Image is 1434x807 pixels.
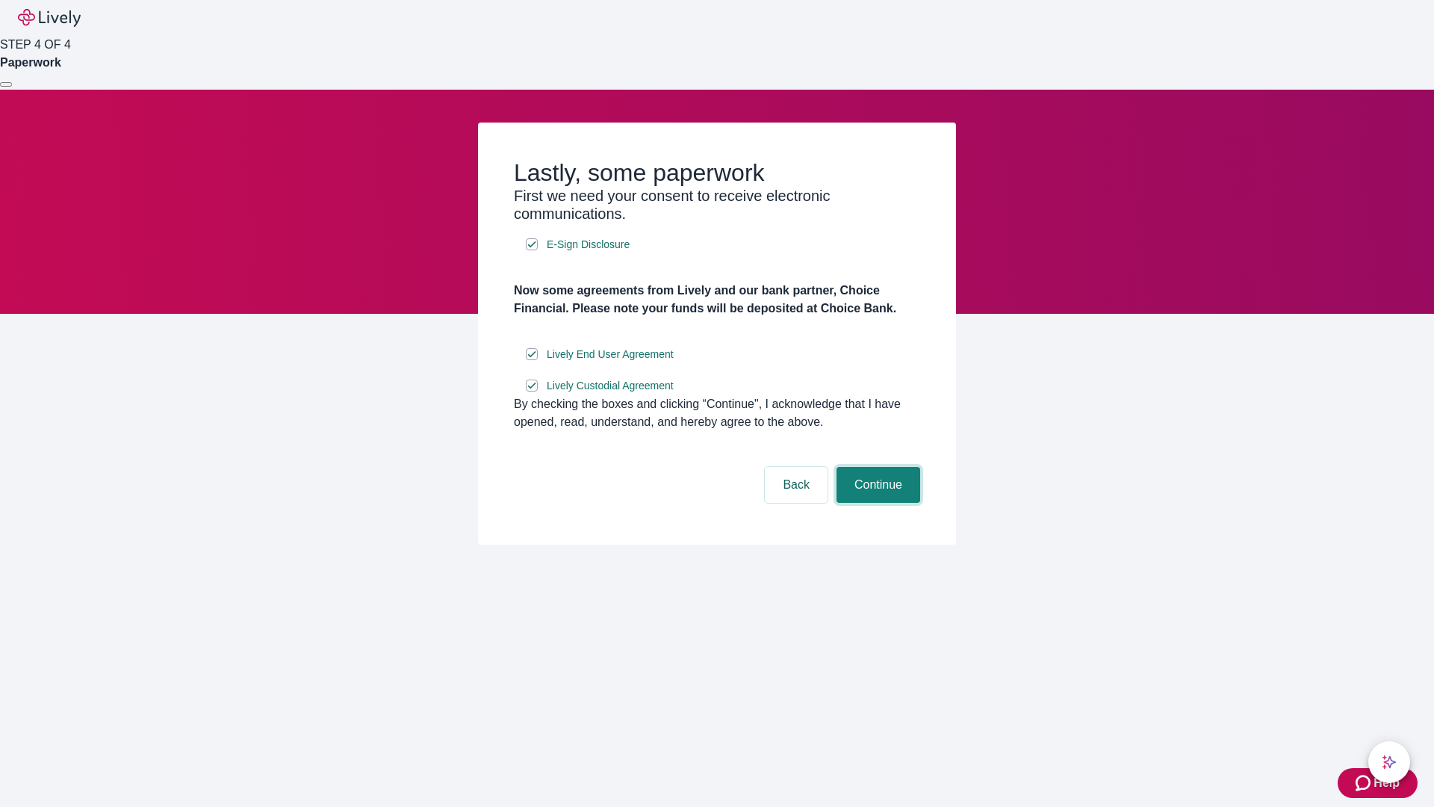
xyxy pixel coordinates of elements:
[547,347,674,362] span: Lively End User Agreement
[544,345,677,364] a: e-sign disclosure document
[1356,774,1374,792] svg: Zendesk support icon
[544,235,633,254] a: e-sign disclosure document
[1382,755,1397,770] svg: Lively AI Assistant
[1368,741,1410,783] button: chat
[514,158,920,187] h2: Lastly, some paperwork
[547,237,630,253] span: E-Sign Disclosure
[514,187,920,223] h3: First we need your consent to receive electronic communications.
[836,467,920,503] button: Continue
[547,378,674,394] span: Lively Custodial Agreement
[1338,768,1418,798] button: Zendesk support iconHelp
[544,377,677,395] a: e-sign disclosure document
[765,467,828,503] button: Back
[514,395,920,431] div: By checking the boxes and clicking “Continue", I acknowledge that I have opened, read, understand...
[1374,774,1400,792] span: Help
[18,9,81,27] img: Lively
[514,282,920,318] h4: Now some agreements from Lively and our bank partner, Choice Financial. Please note your funds wi...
